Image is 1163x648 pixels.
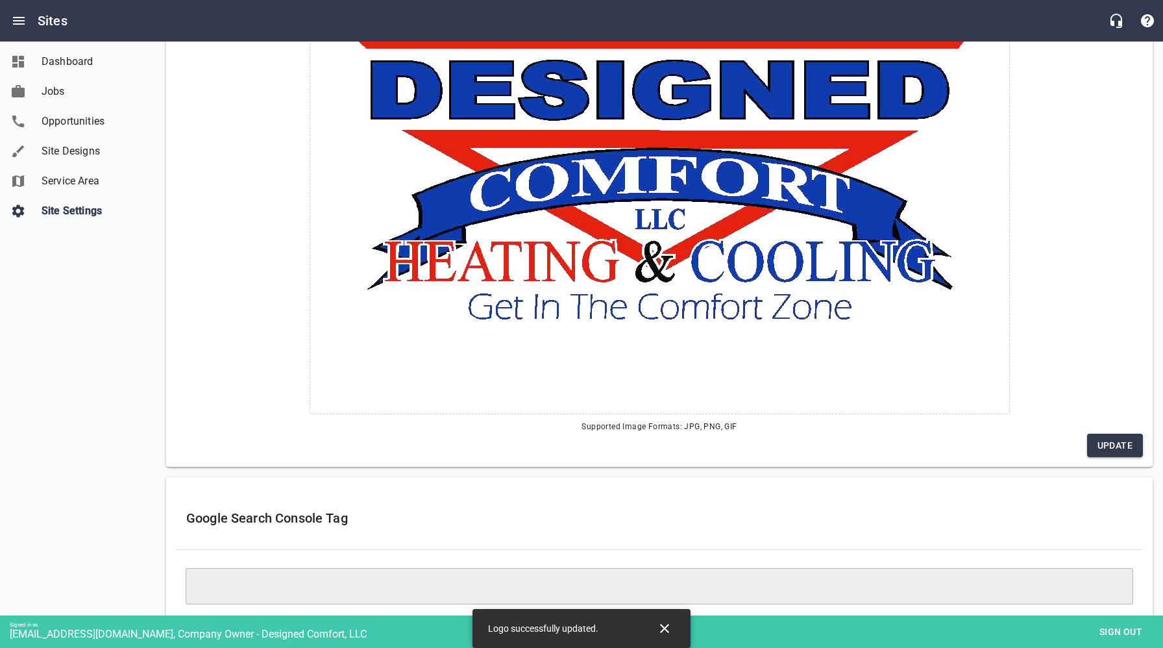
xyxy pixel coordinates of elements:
[1101,5,1132,36] button: Live Chat
[1094,624,1148,640] span: Sign out
[186,508,1132,529] h6: Google Search Console Tag
[42,54,140,69] span: Dashboard
[3,5,34,36] button: Open drawer
[1132,5,1163,36] button: Support Portal
[1087,434,1143,458] button: Update
[42,173,140,189] span: Service Area
[42,84,140,99] span: Jobs
[176,421,1143,434] span: Supported Image Formats: JPG, PNG, GIF
[42,203,140,219] span: Site Settings
[42,143,140,159] span: Site Designs
[649,613,680,644] button: Close
[38,10,67,31] h6: Sites
[1088,620,1153,644] button: Sign out
[10,622,1163,628] div: Signed in as
[10,628,1163,640] div: [EMAIL_ADDRESS][DOMAIN_NAME], Company Owner - Designed Comfort, LLC
[42,114,140,129] span: Opportunities
[488,623,598,634] span: Logo successfully updated.
[1097,438,1132,454] span: Update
